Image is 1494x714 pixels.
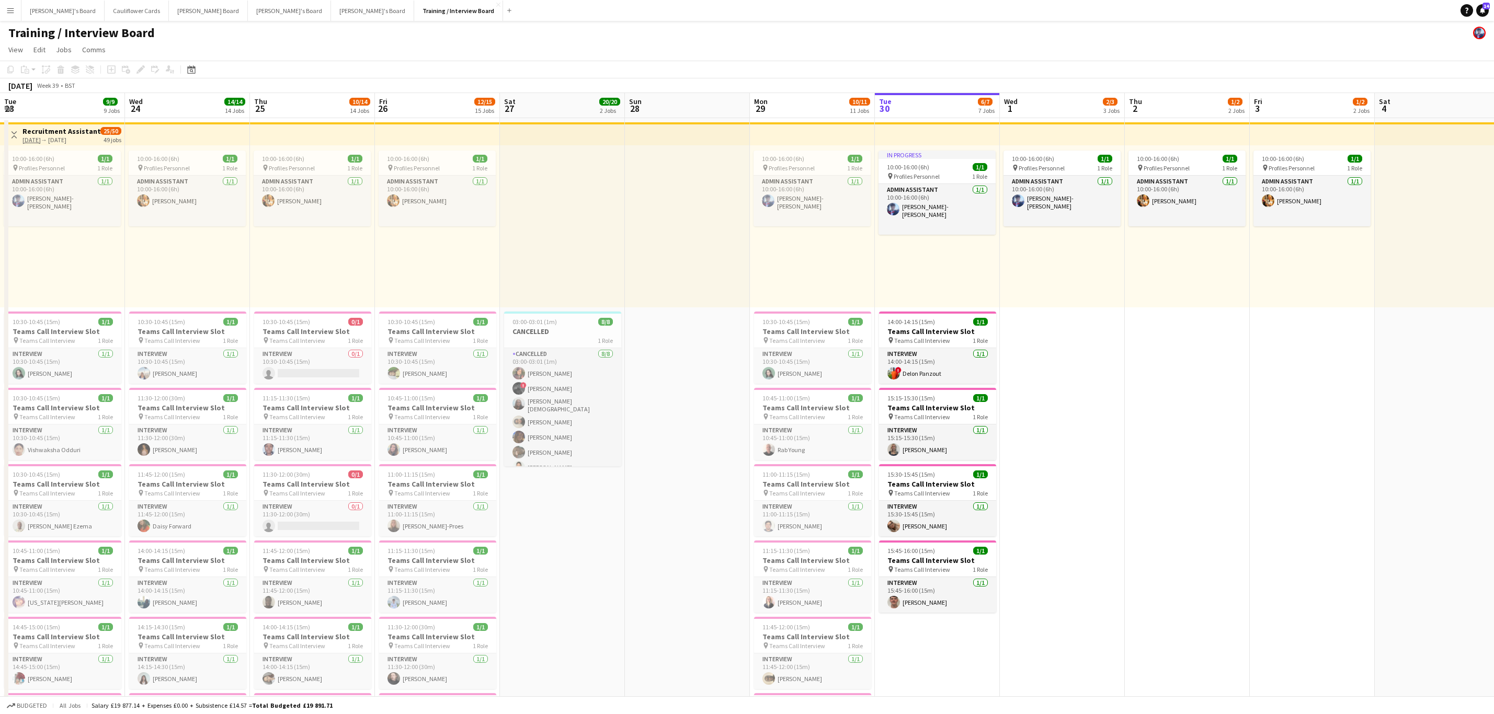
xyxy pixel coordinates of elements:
[473,470,488,478] span: 1/1
[879,479,996,489] h3: Teams Call Interview Slot
[254,403,371,412] h3: Teams Call Interview Slot
[848,394,863,402] span: 1/1
[331,1,414,21] button: [PERSON_NAME]'s Board
[4,540,121,613] div: 10:45-11:00 (15m)1/1Teams Call Interview Slot Teams Call Interview1 RoleInterview1/110:45-11:00 (...
[887,163,929,171] span: 10:00-16:00 (6h)
[223,318,238,326] span: 1/1
[414,1,503,21] button: Training / Interview Board
[1253,176,1371,226] app-card-role: Admin Assistant1/110:00-16:00 (6h)[PERSON_NAME]
[754,312,871,384] app-job-card: 10:30-10:45 (15m)1/1Teams Call Interview Slot Teams Call Interview1 RoleInterview1/110:30-10:45 (...
[1262,155,1304,163] span: 10:00-16:00 (6h)
[129,403,246,412] h3: Teams Call Interview Slot
[1128,151,1246,226] app-job-card: 10:00-16:00 (6h)1/1 Profiles Personnel1 RoleAdmin Assistant1/110:00-16:00 (6h)[PERSON_NAME]
[879,540,996,613] div: 15:45-16:00 (15m)1/1Teams Call Interview Slot Teams Call Interview1 RoleInterview1/115:45-16:00 (...
[879,403,996,412] h3: Teams Call Interview Slot
[98,566,113,573] span: 1 Role
[138,623,185,631] span: 14:15-14:30 (15m)
[129,327,246,336] h3: Teams Call Interview Slot
[473,155,487,163] span: 1/1
[754,424,871,460] app-card-role: Interview1/110:45-11:00 (15m)Rab Young
[4,43,27,56] a: View
[387,470,435,478] span: 11:00-11:15 (15m)
[4,577,121,613] app-card-role: Interview1/110:45-11:00 (15m)[US_STATE][PERSON_NAME]
[379,540,496,613] div: 11:15-11:30 (15m)1/1Teams Call Interview Slot Teams Call Interview1 RoleInterview1/111:15-11:30 (...
[129,151,246,226] div: 10:00-16:00 (6h)1/1 Profiles Personnel1 RoleAdmin Assistant1/110:00-16:00 (6h)[PERSON_NAME]
[144,164,190,172] span: Profiles Personnel
[223,547,238,555] span: 1/1
[4,388,121,460] app-job-card: 10:30-10:45 (15m)1/1Teams Call Interview Slot Teams Call Interview1 RoleInterview1/110:30-10:45 (...
[848,489,863,497] span: 1 Role
[129,577,246,613] app-card-role: Interview1/114:00-14:15 (15m)[PERSON_NAME]
[387,318,435,326] span: 10:30-10:45 (15m)
[129,479,246,489] h3: Teams Call Interview Slot
[894,172,940,180] span: Profiles Personnel
[254,388,371,460] app-job-card: 11:15-11:30 (15m)1/1Teams Call Interview Slot Teams Call Interview1 RoleInterview1/111:15-11:30 (...
[263,547,310,555] span: 11:45-12:00 (15m)
[254,577,371,613] app-card-role: Interview1/111:45-12:00 (15m)[PERSON_NAME]
[762,394,810,402] span: 10:45-11:00 (15m)
[894,489,950,497] span: Teams Call Interview
[394,566,450,573] span: Teams Call Interview
[754,176,871,226] app-card-role: Admin Assistant1/110:00-16:00 (6h)[PERSON_NAME]-[PERSON_NAME]
[769,489,825,497] span: Teams Call Interview
[13,318,60,326] span: 10:30-10:45 (15m)
[379,151,496,226] app-job-card: 10:00-16:00 (6h)1/1 Profiles Personnel1 RoleAdmin Assistant1/110:00-16:00 (6h)[PERSON_NAME]
[56,45,72,54] span: Jobs
[848,155,862,163] span: 1/1
[263,623,310,631] span: 14:00-14:15 (15m)
[754,501,871,536] app-card-role: Interview1/111:00-11:15 (15m)[PERSON_NAME]
[4,348,121,384] app-card-role: Interview1/110:30-10:45 (15m)[PERSON_NAME]
[879,312,996,384] app-job-card: 14:00-14:15 (15m)1/1Teams Call Interview Slot Teams Call Interview1 RoleInterview1/114:00-14:15 (...
[879,327,996,336] h3: Teams Call Interview Slot
[379,617,496,689] app-job-card: 11:30-12:00 (30m)1/1Teams Call Interview Slot Teams Call Interview1 RoleInterview1/111:30-12:00 (...
[879,151,996,235] div: In progress10:00-16:00 (6h)1/1 Profiles Personnel1 RoleAdmin Assistant1/110:00-16:00 (6h)[PERSON_...
[29,43,50,56] a: Edit
[13,547,60,555] span: 10:45-11:00 (15m)
[19,566,75,573] span: Teams Call Interview
[19,164,65,172] span: Profiles Personnel
[348,394,363,402] span: 1/1
[78,43,110,56] a: Comms
[129,617,246,689] app-job-card: 14:15-14:30 (15m)1/1Teams Call Interview Slot Teams Call Interview1 RoleInterview1/114:15-14:30 (...
[129,464,246,536] app-job-card: 11:45-12:00 (15m)1/1Teams Call Interview Slot Teams Call Interview1 RoleInterview1/111:45-12:00 (...
[887,470,935,478] span: 15:30-15:45 (15m)
[754,348,871,384] app-card-role: Interview1/110:30-10:45 (15m)[PERSON_NAME]
[379,501,496,536] app-card-role: Interview1/111:00-11:15 (15m)[PERSON_NAME]-Proes
[144,489,200,497] span: Teams Call Interview
[973,470,988,478] span: 1/1
[473,566,488,573] span: 1 Role
[387,623,435,631] span: 11:30-12:00 (30m)
[394,413,450,421] span: Teams Call Interview
[473,547,488,555] span: 1/1
[754,327,871,336] h3: Teams Call Interview Slot
[254,348,371,384] app-card-role: Interview0/110:30-10:45 (15m)
[504,312,621,466] app-job-card: 03:00-03:01 (1m)8/8CANCELLED1 RoleCancelled8/803:00-03:01 (1m)[PERSON_NAME]![PERSON_NAME][PERSON_...
[754,479,871,489] h3: Teams Call Interview Slot
[222,164,237,172] span: 1 Role
[762,470,810,478] span: 11:00-11:15 (15m)
[138,318,185,326] span: 10:30-10:45 (15m)
[473,623,488,631] span: 1/1
[379,464,496,536] app-job-card: 11:00-11:15 (15m)1/1Teams Call Interview Slot Teams Call Interview1 RoleInterview1/111:00-11:15 (...
[4,151,121,226] app-job-card: 10:00-16:00 (6h)1/1 Profiles Personnel1 RoleAdmin Assistant1/110:00-16:00 (6h)[PERSON_NAME]-[PERS...
[1269,164,1315,172] span: Profiles Personnel
[1003,151,1121,226] app-job-card: 10:00-16:00 (6h)1/1 Profiles Personnel1 RoleAdmin Assistant1/110:00-16:00 (6h)[PERSON_NAME]-[PERS...
[223,337,238,344] span: 1 Role
[762,623,810,631] span: 11:45-12:00 (15m)
[254,312,371,384] app-job-card: 10:30-10:45 (15m)0/1Teams Call Interview Slot Teams Call Interview1 RoleInterview0/110:30-10:45 (...
[754,617,871,689] app-job-card: 11:45-12:00 (15m)1/1Teams Call Interview Slot Teams Call Interview1 RoleInterview1/111:45-12:00 (...
[1012,155,1054,163] span: 10:00-16:00 (6h)
[848,470,863,478] span: 1/1
[254,424,371,460] app-card-role: Interview1/111:15-11:30 (15m)[PERSON_NAME]
[223,470,238,478] span: 1/1
[504,348,621,493] app-card-role: Cancelled8/803:00-03:01 (1m)[PERSON_NAME]![PERSON_NAME][PERSON_NAME][DEMOGRAPHIC_DATA][PERSON_NAM...
[97,164,112,172] span: 1 Role
[762,318,810,326] span: 10:30-10:45 (15m)
[379,312,496,384] div: 10:30-10:45 (15m)1/1Teams Call Interview Slot Teams Call Interview1 RoleInterview1/110:30-10:45 (...
[223,155,237,163] span: 1/1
